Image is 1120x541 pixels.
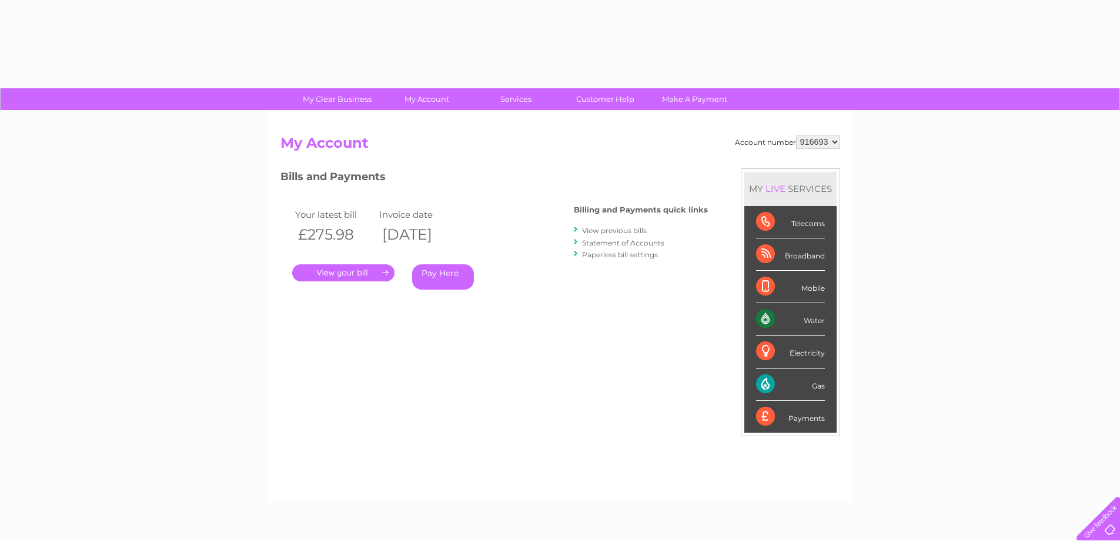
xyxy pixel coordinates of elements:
div: Broadband [756,238,825,271]
th: [DATE] [376,223,461,247]
h4: Billing and Payments quick links [574,205,708,214]
td: Your latest bill [292,207,377,223]
div: Mobile [756,271,825,303]
a: View previous bills [582,226,647,235]
div: Account number [735,135,840,149]
a: Pay Here [412,264,474,290]
div: Payments [756,401,825,433]
th: £275.98 [292,223,377,247]
div: Gas [756,369,825,401]
div: Water [756,303,825,336]
a: Paperless bill settings [582,250,658,259]
td: Invoice date [376,207,461,223]
div: MY SERVICES [744,172,837,205]
h2: My Account [280,135,840,157]
h3: Bills and Payments [280,168,708,189]
div: Telecoms [756,206,825,238]
div: Electricity [756,336,825,368]
a: Services [467,88,564,110]
a: Customer Help [557,88,654,110]
a: My Clear Business [289,88,386,110]
div: LIVE [763,183,788,194]
a: Make A Payment [646,88,743,110]
a: . [292,264,394,281]
a: My Account [378,88,475,110]
a: Statement of Accounts [582,238,664,247]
